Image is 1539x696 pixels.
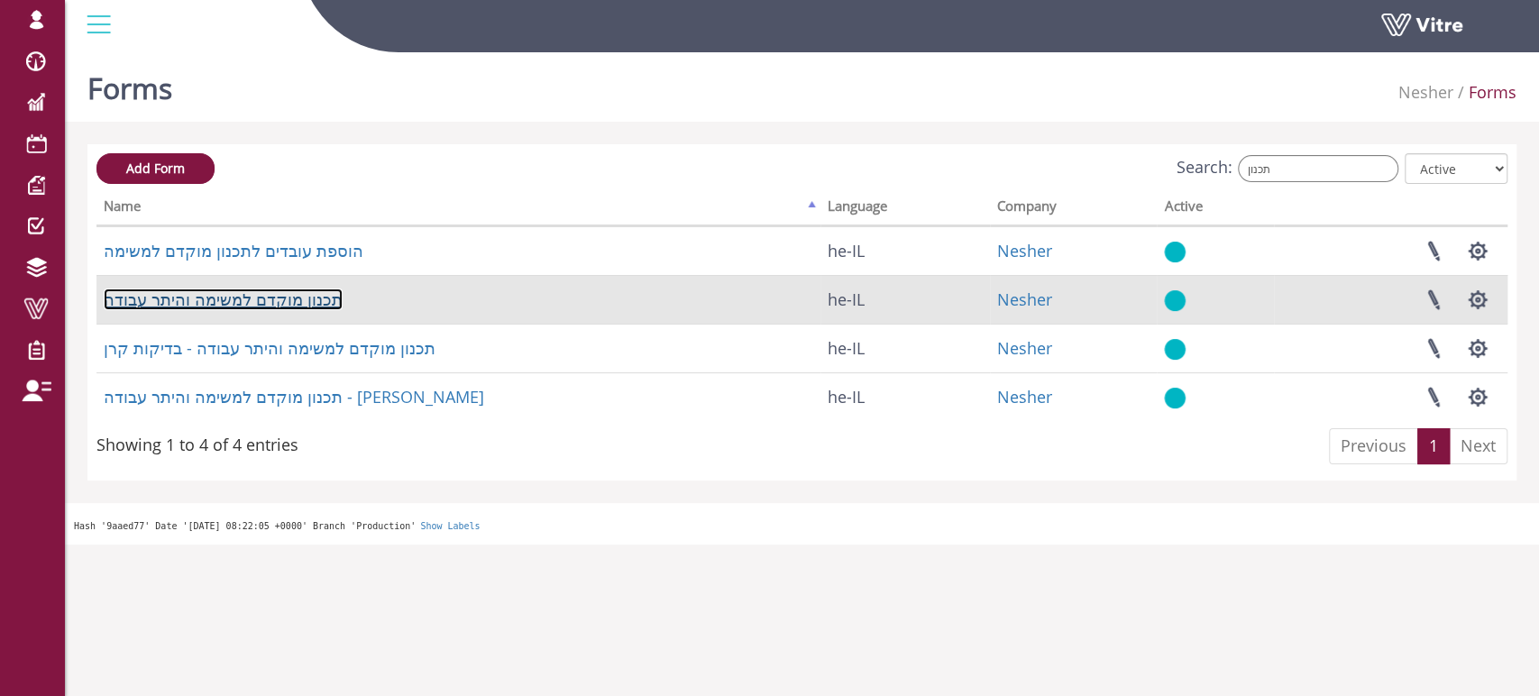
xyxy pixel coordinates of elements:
[96,192,820,226] th: Name: activate to sort column descending
[87,45,172,122] h1: Forms
[820,192,990,226] th: Language
[96,153,215,184] a: Add Form
[74,521,416,531] span: Hash '9aaed77' Date '[DATE] 08:22:05 +0000' Branch 'Production'
[96,426,298,457] div: Showing 1 to 4 of 4 entries
[997,337,1052,359] a: Nesher
[104,240,363,261] a: הוספת עובדים לתכנון מוקדם למשימה
[820,275,990,324] td: he-IL
[1238,155,1398,182] input: Search:
[126,160,185,177] span: Add Form
[1164,289,1186,312] img: yes
[1417,428,1450,464] a: 1
[1449,428,1507,464] a: Next
[1164,387,1186,409] img: yes
[104,386,484,408] a: תכנון מוקדם למשימה והיתר עבודה - [PERSON_NAME]
[820,226,990,275] td: he-IL
[1398,81,1453,103] a: Nesher
[1157,192,1274,226] th: Active
[1164,241,1186,263] img: yes
[420,521,480,531] a: Show Labels
[990,192,1158,226] th: Company
[820,324,990,372] td: he-IL
[1177,155,1398,182] label: Search:
[997,386,1052,408] a: Nesher
[997,240,1052,261] a: Nesher
[1329,428,1418,464] a: Previous
[997,288,1052,310] a: Nesher
[104,288,343,310] a: תכנון מוקדם למשימה והיתר עבודה
[820,372,990,421] td: he-IL
[104,337,435,359] a: תכנון מוקדם למשימה והיתר עבודה - בדיקות קרן
[1453,81,1516,105] li: Forms
[1164,338,1186,361] img: yes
